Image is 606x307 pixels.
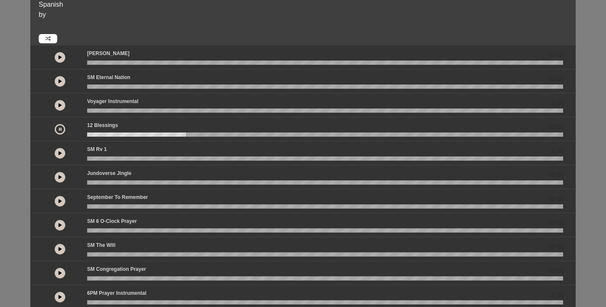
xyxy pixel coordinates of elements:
[548,267,563,275] span: 00:03
[548,75,563,84] span: 00:00
[87,146,107,153] p: SM Rv 1
[87,265,146,273] p: SM Congregation Prayer
[39,11,46,18] span: by
[87,217,137,225] p: SM 6 o-clock prayer
[87,74,130,81] p: SM Eternal Nation
[548,243,563,251] span: 00:00
[548,123,563,132] span: 00:11
[552,99,563,108] span: 0.00
[548,195,563,204] span: 00:00
[552,147,563,156] span: 0.00
[548,171,563,180] span: 00:00
[87,98,138,105] p: Voyager Instrumental
[87,122,118,129] p: 12 Blessings
[87,241,115,249] p: SM The Will
[87,50,130,57] p: [PERSON_NAME]
[87,193,148,201] p: September to Remember
[548,51,563,60] span: 00:03
[87,169,131,177] p: Jundoverse Jingle
[548,219,563,228] span: 00:03
[552,291,563,299] span: 0.00
[87,289,146,297] p: 6PM Prayer Instrumental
